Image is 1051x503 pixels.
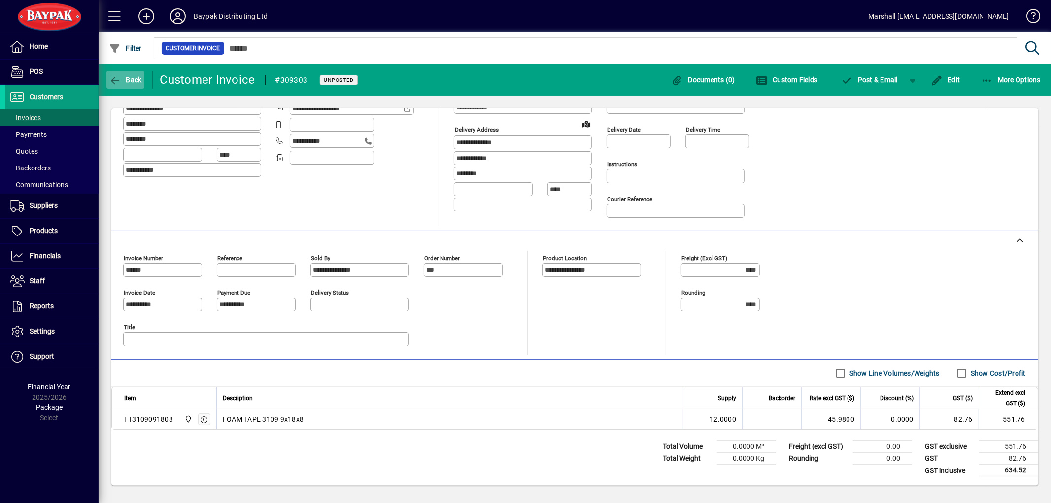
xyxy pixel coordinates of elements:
[5,294,99,319] a: Reports
[860,409,919,429] td: 0.0000
[30,327,55,335] span: Settings
[106,71,144,89] button: Back
[5,269,99,294] a: Staff
[669,71,738,89] button: Documents (0)
[681,289,705,296] mat-label: Rounding
[928,71,963,89] button: Edit
[124,289,155,296] mat-label: Invoice date
[30,302,54,310] span: Reports
[5,60,99,84] a: POS
[166,43,220,53] span: Customer Invoice
[985,387,1025,409] span: Extend excl GST ($)
[979,409,1038,429] td: 551.76
[810,393,854,403] span: Rate excl GST ($)
[311,255,330,262] mat-label: Sold by
[5,244,99,268] a: Financials
[953,393,973,403] span: GST ($)
[30,277,45,285] span: Staff
[10,131,47,138] span: Payments
[718,393,736,403] span: Supply
[162,7,194,25] button: Profile
[5,176,99,193] a: Communications
[217,255,242,262] mat-label: Reference
[30,201,58,209] span: Suppliers
[717,453,776,465] td: 0.0000 Kg
[1019,2,1039,34] a: Knowledge Base
[182,414,193,425] span: Baypak - Onekawa
[10,181,68,189] span: Communications
[10,147,38,155] span: Quotes
[607,196,652,202] mat-label: Courier Reference
[607,126,641,133] mat-label: Delivery date
[5,219,99,243] a: Products
[869,8,1009,24] div: Marshall [EMAIL_ADDRESS][DOMAIN_NAME]
[5,344,99,369] a: Support
[671,76,735,84] span: Documents (0)
[124,324,135,331] mat-label: Title
[5,109,99,126] a: Invoices
[10,164,51,172] span: Backorders
[919,409,979,429] td: 82.76
[858,76,862,84] span: P
[836,71,903,89] button: Post & Email
[979,465,1038,477] td: 634.52
[30,227,58,235] span: Products
[808,414,854,424] div: 45.9800
[160,72,255,88] div: Customer Invoice
[853,453,912,465] td: 0.00
[681,255,727,262] mat-label: Freight (excl GST)
[5,194,99,218] a: Suppliers
[28,383,71,391] span: Financial Year
[981,76,1041,84] span: More Options
[969,369,1026,378] label: Show Cost/Profit
[753,71,820,89] button: Custom Fields
[979,453,1038,465] td: 82.76
[686,126,720,133] mat-label: Delivery time
[223,414,304,424] span: FOAM TAPE 3109 9x18x8
[311,289,349,296] mat-label: Delivery status
[131,7,162,25] button: Add
[30,352,54,360] span: Support
[30,93,63,101] span: Customers
[5,34,99,59] a: Home
[848,369,940,378] label: Show Line Volumes/Weights
[223,393,253,403] span: Description
[979,441,1038,453] td: 551.76
[920,453,979,465] td: GST
[920,441,979,453] td: GST exclusive
[717,441,776,453] td: 0.0000 M³
[784,453,853,465] td: Rounding
[931,76,960,84] span: Edit
[756,76,818,84] span: Custom Fields
[5,143,99,160] a: Quotes
[5,160,99,176] a: Backorders
[30,42,48,50] span: Home
[99,71,153,89] app-page-header-button: Back
[109,44,142,52] span: Filter
[578,116,594,132] a: View on map
[124,414,173,424] div: FT3109091808
[979,71,1044,89] button: More Options
[841,76,898,84] span: ost & Email
[106,39,144,57] button: Filter
[194,8,268,24] div: Baypak Distributing Ltd
[769,393,795,403] span: Backorder
[124,255,163,262] mat-label: Invoice number
[30,252,61,260] span: Financials
[217,289,250,296] mat-label: Payment due
[658,453,717,465] td: Total Weight
[124,393,136,403] span: Item
[324,77,354,83] span: Unposted
[880,393,914,403] span: Discount (%)
[543,255,587,262] mat-label: Product location
[710,414,736,424] span: 12.0000
[36,403,63,411] span: Package
[784,441,853,453] td: Freight (excl GST)
[275,72,308,88] div: #309303
[658,441,717,453] td: Total Volume
[5,319,99,344] a: Settings
[607,161,637,168] mat-label: Instructions
[30,67,43,75] span: POS
[920,465,979,477] td: GST inclusive
[10,114,41,122] span: Invoices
